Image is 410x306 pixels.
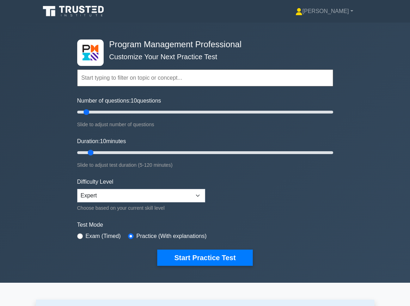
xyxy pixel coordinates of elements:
[86,232,121,240] label: Exam (Timed)
[77,69,333,86] input: Start typing to filter on topic or concept...
[136,232,207,240] label: Practice (With explanations)
[131,98,137,104] span: 10
[100,138,106,144] span: 10
[157,250,252,266] button: Start Practice Test
[77,221,333,229] label: Test Mode
[77,178,114,186] label: Difficulty Level
[77,137,126,146] label: Duration: minutes
[279,4,370,18] a: [PERSON_NAME]
[77,97,161,105] label: Number of questions: questions
[77,161,333,169] div: Slide to adjust test duration (5-120 minutes)
[77,204,205,212] div: Choose based on your current skill level
[106,39,299,50] h4: Program Management Professional
[77,120,333,129] div: Slide to adjust number of questions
